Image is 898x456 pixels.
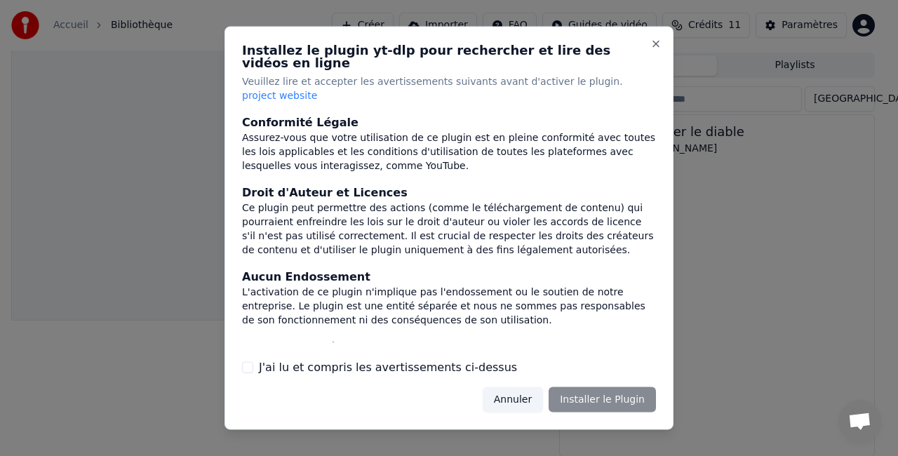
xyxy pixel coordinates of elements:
[242,338,656,355] div: Responsabilité de l'Utilisateur
[242,201,656,257] div: Ce plugin peut permettre des actions (comme le téléchargement de contenu) qui pourraient enfreind...
[242,184,656,201] div: Droit d'Auteur et Licences
[242,285,656,327] div: L'activation de ce plugin n'implique pas l'endossement ou le soutien de notre entreprise. Le plug...
[242,268,656,285] div: Aucun Endossement
[242,114,656,130] div: Conformité Légale
[259,358,517,375] label: J'ai lu et compris les avertissements ci-dessus
[483,387,543,412] button: Annuler
[242,90,317,101] span: project website
[242,75,656,103] p: Veuillez lire et accepter les avertissements suivants avant d'activer le plugin.
[242,130,656,173] div: Assurez-vous que votre utilisation de ce plugin est en pleine conformité avec toutes les lois app...
[242,44,656,69] h2: Installez le plugin yt-dlp pour rechercher et lire des vidéos en ligne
